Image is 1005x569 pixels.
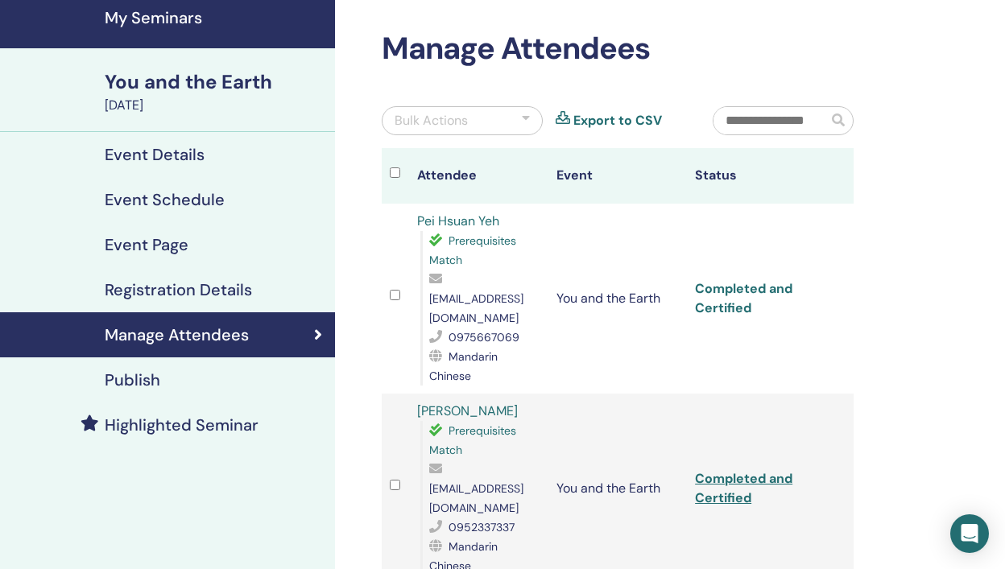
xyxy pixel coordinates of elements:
[429,349,498,383] span: Mandarin Chinese
[105,190,225,209] h4: Event Schedule
[417,402,518,419] a: [PERSON_NAME]
[687,148,825,204] th: Status
[429,423,516,457] span: Prerequisites Match
[105,96,325,115] div: [DATE]
[573,111,662,130] a: Export to CSV
[105,145,205,164] h4: Event Details
[105,415,258,435] h4: Highlighted Seminar
[95,68,335,115] a: You and the Earth[DATE]
[429,233,516,267] span: Prerequisites Match
[105,68,325,96] div: You and the Earth
[429,481,523,515] span: [EMAIL_ADDRESS][DOMAIN_NAME]
[695,470,792,506] a: Completed and Certified
[695,280,792,316] a: Completed and Certified
[105,8,325,27] h4: My Seminars
[395,111,468,130] div: Bulk Actions
[950,514,989,553] div: Open Intercom Messenger
[548,148,687,204] th: Event
[105,325,249,344] h4: Manage Attendees
[417,212,499,229] a: Pei Hsuan Yeh
[449,520,515,534] span: 0952337337
[105,280,252,299] h4: Registration Details
[429,291,523,325] span: [EMAIL_ADDRESS][DOMAIN_NAME]
[382,31,854,68] h2: Manage Attendees
[105,370,160,390] h4: Publish
[105,235,188,254] h4: Event Page
[548,204,687,394] td: You and the Earth
[409,148,548,204] th: Attendee
[449,330,519,344] span: 0975667069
